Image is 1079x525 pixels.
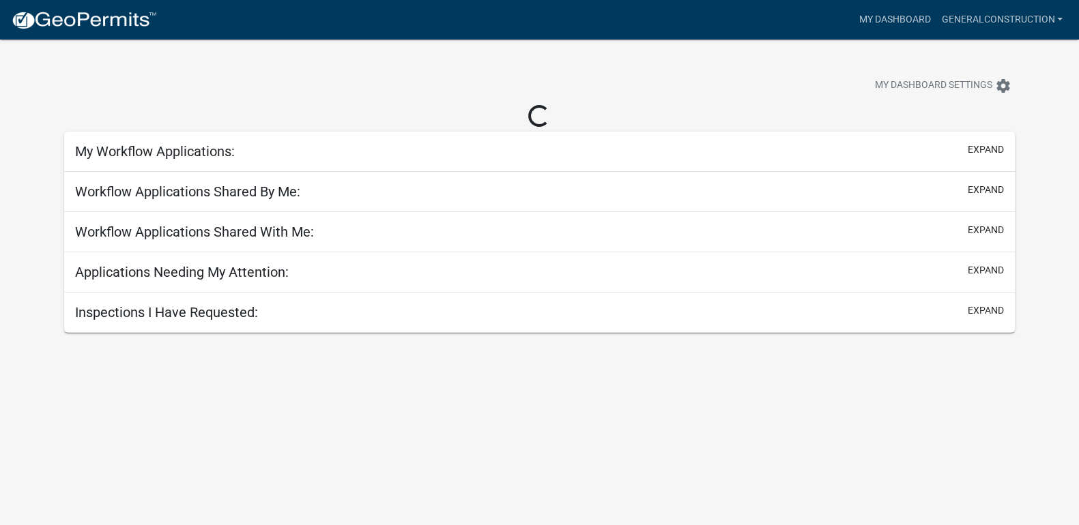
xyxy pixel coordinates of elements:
button: expand [968,303,1004,318]
a: My Dashboard [853,7,936,33]
h5: My Workflow Applications: [75,143,235,160]
h5: Workflow Applications Shared By Me: [75,183,300,200]
i: settings [995,78,1011,94]
button: expand [968,263,1004,277]
h5: Inspections I Have Requested: [75,304,258,320]
button: expand [968,223,1004,237]
button: expand [968,183,1004,197]
button: My Dashboard Settingssettings [864,72,1022,99]
h5: Applications Needing My Attention: [75,264,289,280]
span: My Dashboard Settings [875,78,992,94]
button: expand [968,142,1004,157]
a: Generalconstruction [936,7,1068,33]
h5: Workflow Applications Shared With Me: [75,224,314,240]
